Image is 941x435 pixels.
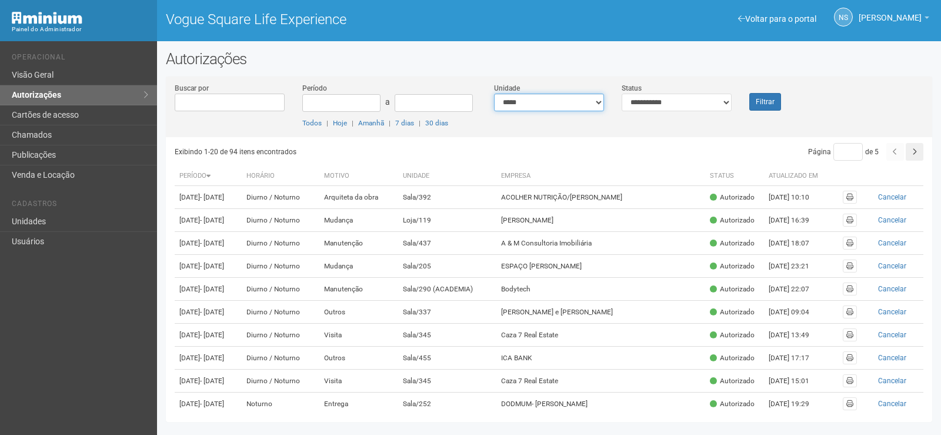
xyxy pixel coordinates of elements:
[200,308,224,316] span: - [DATE]
[710,376,755,386] div: Autorizado
[749,93,781,111] button: Filtrar
[494,83,520,94] label: Unidade
[358,119,384,127] a: Amanhã
[319,167,398,186] th: Motivo
[710,215,755,225] div: Autorizado
[398,370,496,393] td: Sala/345
[319,209,398,232] td: Mudança
[175,186,242,209] td: [DATE]
[622,83,642,94] label: Status
[175,232,242,255] td: [DATE]
[326,119,328,127] span: |
[12,24,148,35] div: Painel do Administrador
[866,260,919,273] button: Cancelar
[319,255,398,278] td: Mudança
[242,370,319,393] td: Diurno / Noturno
[200,400,224,408] span: - [DATE]
[175,209,242,232] td: [DATE]
[200,193,224,201] span: - [DATE]
[302,83,327,94] label: Período
[398,255,496,278] td: Sala/205
[496,347,705,370] td: ICA BANK
[710,353,755,363] div: Autorizado
[319,186,398,209] td: Arquiteta da obra
[425,119,448,127] a: 30 dias
[866,397,919,410] button: Cancelar
[710,261,755,271] div: Autorizado
[866,214,919,227] button: Cancelar
[398,209,496,232] td: Loja/119
[738,14,816,24] a: Voltar para o portal
[398,278,496,301] td: Sala/290 (ACADEMIA)
[398,347,496,370] td: Sala/455
[175,278,242,301] td: [DATE]
[710,238,755,248] div: Autorizado
[496,167,705,186] th: Empresa
[398,167,496,186] th: Unidade
[242,209,319,232] td: Diurno / Noturno
[319,232,398,255] td: Manutenção
[242,301,319,324] td: Diurno / Noturno
[808,148,879,156] span: Página de 5
[12,12,82,24] img: Minium
[764,370,829,393] td: [DATE] 15:01
[166,12,540,27] h1: Vogue Square Life Experience
[710,192,755,202] div: Autorizado
[496,278,705,301] td: Bodytech
[200,216,224,224] span: - [DATE]
[166,50,932,68] h2: Autorizações
[319,393,398,416] td: Entrega
[242,324,319,347] td: Diurno / Noturno
[710,284,755,294] div: Autorizado
[496,186,705,209] td: ACOLHER NUTRIÇÃO/[PERSON_NAME]
[710,330,755,340] div: Autorizado
[175,347,242,370] td: [DATE]
[764,209,829,232] td: [DATE] 16:39
[175,393,242,416] td: [DATE]
[200,377,224,385] span: - [DATE]
[175,301,242,324] td: [DATE]
[175,255,242,278] td: [DATE]
[496,209,705,232] td: [PERSON_NAME]
[389,119,391,127] span: |
[242,255,319,278] td: Diurno / Noturno
[866,328,919,341] button: Cancelar
[834,8,853,26] a: NS
[333,119,347,127] a: Hoje
[764,255,829,278] td: [DATE] 23:21
[866,351,919,364] button: Cancelar
[395,119,414,127] a: 7 dias
[419,119,421,127] span: |
[352,119,353,127] span: |
[764,393,829,416] td: [DATE] 19:29
[319,347,398,370] td: Outros
[764,278,829,301] td: [DATE] 22:07
[710,307,755,317] div: Autorizado
[175,83,209,94] label: Buscar por
[242,393,319,416] td: Noturno
[496,393,705,416] td: DODMUM- [PERSON_NAME]
[764,186,829,209] td: [DATE] 10:10
[764,167,829,186] th: Atualizado em
[496,324,705,347] td: Caza 7 Real Estate
[242,186,319,209] td: Diurno / Noturno
[242,347,319,370] td: Diurno / Noturno
[496,370,705,393] td: Caza 7 Real Estate
[859,2,922,22] span: Nicolle Silva
[242,167,319,186] th: Horário
[496,255,705,278] td: ESPAÇO [PERSON_NAME]
[705,167,764,186] th: Status
[242,278,319,301] td: Diurno / Noturno
[866,283,919,295] button: Cancelar
[175,370,242,393] td: [DATE]
[398,324,496,347] td: Sala/345
[175,167,242,186] th: Período
[385,97,390,107] span: a
[242,232,319,255] td: Diurno / Noturno
[764,347,829,370] td: [DATE] 17:17
[200,239,224,247] span: - [DATE]
[764,232,829,255] td: [DATE] 18:07
[319,301,398,324] td: Outros
[319,324,398,347] td: Visita
[175,143,549,161] div: Exibindo 1-20 de 94 itens encontrados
